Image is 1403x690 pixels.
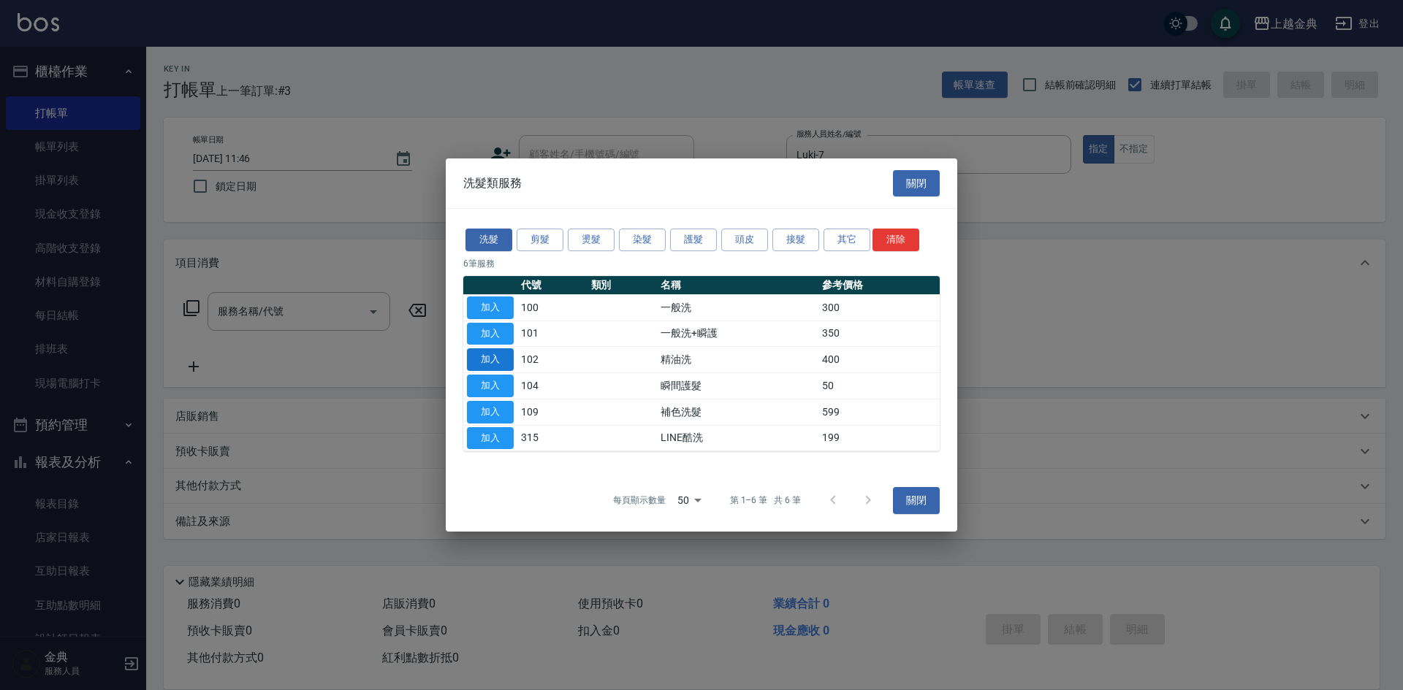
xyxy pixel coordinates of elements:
[517,425,588,451] td: 315
[613,494,666,507] p: 每頁顯示數量
[467,427,514,450] button: 加入
[467,296,514,319] button: 加入
[517,294,588,321] td: 100
[893,487,940,514] button: 關閉
[517,276,588,295] th: 代號
[721,229,768,251] button: 頭皮
[730,494,801,507] p: 第 1–6 筆 共 6 筆
[517,373,588,399] td: 104
[818,425,940,451] td: 199
[818,347,940,373] td: 400
[463,257,940,270] p: 6 筆服務
[517,321,588,347] td: 101
[517,347,588,373] td: 102
[517,229,563,251] button: 剪髮
[818,276,940,295] th: 參考價格
[893,170,940,197] button: 關閉
[818,399,940,425] td: 599
[467,401,514,423] button: 加入
[463,176,522,191] span: 洗髮類服務
[657,276,818,295] th: 名稱
[467,323,514,345] button: 加入
[467,348,514,371] button: 加入
[657,321,818,347] td: 一般洗+瞬護
[818,321,940,347] td: 350
[818,294,940,321] td: 300
[657,294,818,321] td: 一般洗
[657,425,818,451] td: LINE酷洗
[818,373,940,399] td: 50
[568,229,615,251] button: 燙髮
[772,229,819,251] button: 接髮
[619,229,666,251] button: 染髮
[824,229,870,251] button: 其它
[657,399,818,425] td: 補色洗髮
[670,229,717,251] button: 護髮
[872,229,919,251] button: 清除
[465,229,512,251] button: 洗髮
[657,373,818,399] td: 瞬間護髮
[517,399,588,425] td: 109
[588,276,658,295] th: 類別
[657,347,818,373] td: 精油洗
[672,480,707,520] div: 50
[467,375,514,397] button: 加入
